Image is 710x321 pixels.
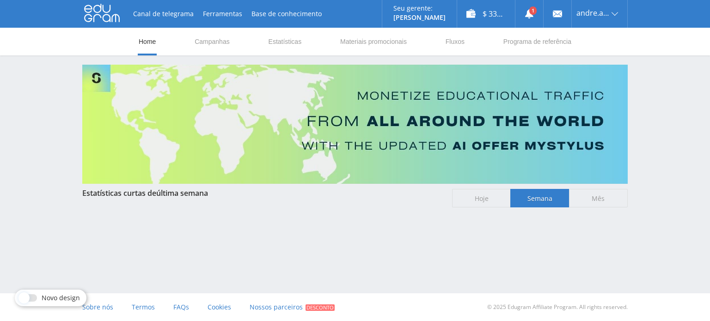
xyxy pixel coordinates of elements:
a: Estatísticas [268,28,303,55]
a: Materiais promocionais [339,28,408,55]
a: Campanhas [194,28,231,55]
a: Cookies [208,293,231,321]
span: Cookies [208,303,231,311]
span: Desconto [306,304,335,311]
span: Termos [132,303,155,311]
span: FAQs [173,303,189,311]
p: [PERSON_NAME] [393,14,446,21]
a: Programa de referência [502,28,572,55]
span: Hoje [452,189,511,207]
span: andre.a.gazola43 [576,9,609,17]
a: Sobre nós [82,293,113,321]
span: Mês [569,189,628,207]
a: Home [138,28,157,55]
img: Banner [82,65,628,184]
span: última semana [156,188,208,198]
span: Sobre nós [82,303,113,311]
a: FAQs [173,293,189,321]
p: Seu gerente: [393,5,446,12]
a: Fluxos [445,28,465,55]
span: Nossos parceiros [250,303,303,311]
div: © 2025 Edugram Affiliate Program. All rights reserved. [360,293,628,321]
span: Novo design [42,294,80,302]
span: Semana [510,189,569,207]
div: Estatísticas curtas de [82,189,443,197]
a: Termos [132,293,155,321]
a: Nossos parceiros Desconto [250,293,335,321]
